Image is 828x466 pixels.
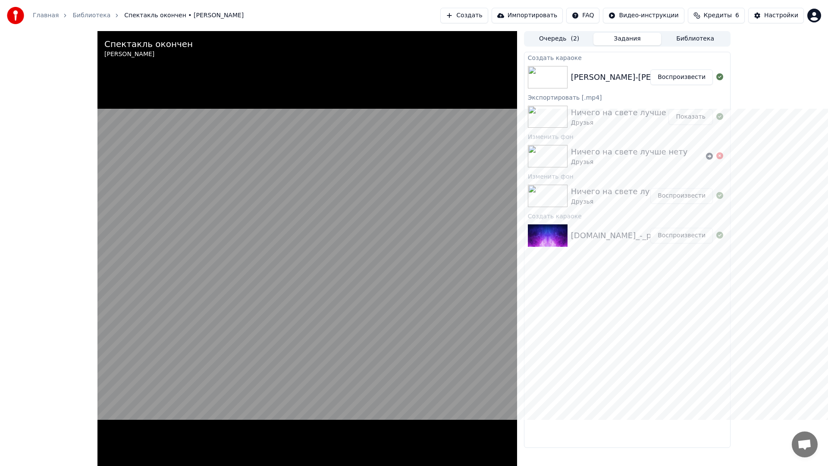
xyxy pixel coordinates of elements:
button: Библиотека [661,33,729,45]
a: Открытый чат [792,431,818,457]
span: 6 [735,11,739,20]
div: Друзья [571,158,688,167]
a: Библиотека [72,11,110,20]
span: Кредиты [704,11,732,20]
div: Ничего на свете лучше нету [571,186,688,198]
button: Задания [593,33,662,45]
a: Главная [33,11,59,20]
nav: breadcrumb [33,11,244,20]
button: Воспроизвести [650,69,713,85]
div: Друзья [571,198,688,206]
div: Экспортировать [.mp4] [524,92,730,102]
div: Изменить фон [524,171,730,181]
button: Видео-инструкции [603,8,684,23]
button: Создать [440,8,488,23]
button: Очередь [525,33,593,45]
button: Кредиты6 [688,8,745,23]
button: Показать [668,109,713,125]
img: youka [7,7,24,24]
button: Воспроизвести [650,188,713,204]
span: Спектакль окончен • [PERSON_NAME] [124,11,244,20]
span: ( 2 ) [571,35,579,43]
button: Воспроизвести [650,228,713,243]
div: Изменить фон [524,131,730,142]
div: [DOMAIN_NAME]_-_pesnya-druzey-nichego-na-svete-luchshe-netu [571,230,827,242]
button: Импортировать [492,8,563,23]
button: Настройки [748,8,804,23]
button: FAQ [566,8,599,23]
div: [PERSON_NAME] [104,50,193,59]
div: Ничего на свете лучше нету [571,107,688,119]
div: Ничего на свете лучше нету [571,146,688,158]
div: Настройки [764,11,798,20]
div: Спектакль окончен [104,38,193,50]
div: Друзья [571,119,688,127]
div: Создать караоке [524,52,730,63]
div: Создать караоке [524,211,730,221]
